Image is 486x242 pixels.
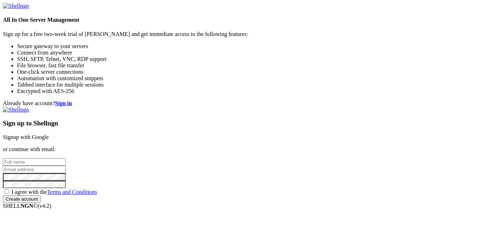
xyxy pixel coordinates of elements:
li: SSH, SFTP, Telnet, VNC, RDP support [17,56,483,62]
li: Tabbed interface for multiple sessions [17,82,483,88]
input: I agree with theTerms and Conditions [4,189,9,194]
a: Sign in [55,100,72,106]
span: SHELL © [3,203,51,209]
p: or continue with email: [3,146,483,153]
li: Secure gateway to your servers [17,43,483,50]
a: Terms and Conditions [47,189,97,195]
div: Already have account? [3,100,483,107]
b: NGN [21,203,33,209]
h4: All In One Server Management [3,17,483,23]
input: Full name [3,158,66,166]
img: Shellngn [3,3,29,9]
li: Connect from anywhere [17,50,483,56]
img: Shellngn [3,107,29,113]
p: Sign up for a free two-week trial of [PERSON_NAME] and get immediate access to the following feat... [3,31,483,37]
input: Create account [3,195,41,203]
li: Automation with customized snippets [17,75,483,82]
li: Encrypted with AES-256 [17,88,483,94]
a: Signup with Google [3,134,49,140]
h3: Sign up to Shellngn [3,119,483,127]
span: 4.2.0 [38,203,52,209]
span: I agree with the [11,189,97,195]
li: File browser, fast file transfer [17,62,483,69]
input: Email address [3,166,66,173]
li: One-click server connections [17,69,483,75]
